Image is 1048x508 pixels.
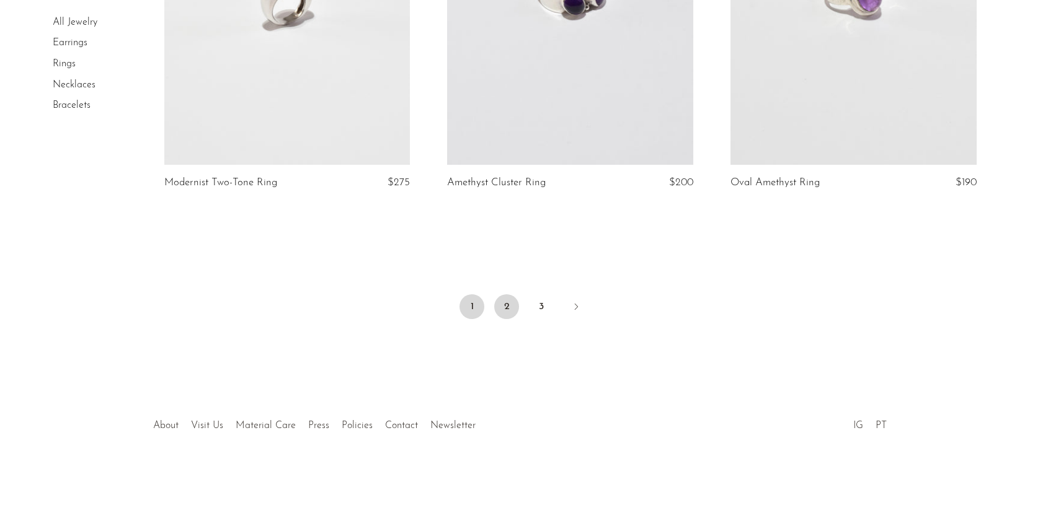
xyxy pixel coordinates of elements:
a: Policies [342,421,373,431]
a: Earrings [53,38,87,48]
span: 1 [460,294,484,319]
a: Amethyst Cluster Ring [447,177,546,188]
a: Material Care [236,421,296,431]
a: All Jewelry [53,17,97,27]
ul: Quick links [147,411,482,434]
a: IG [853,421,863,431]
a: PT [876,421,887,431]
a: Press [308,421,329,431]
span: $190 [956,177,977,188]
a: Next [564,294,588,322]
span: $275 [388,177,410,188]
a: 2 [494,294,519,319]
a: Necklaces [53,80,95,90]
a: Visit Us [191,421,223,431]
a: 3 [529,294,554,319]
a: Rings [53,59,76,69]
span: $200 [669,177,693,188]
ul: Social Medias [847,411,893,434]
a: Contact [385,421,418,431]
a: Oval Amethyst Ring [730,177,820,188]
a: Modernist Two-Tone Ring [164,177,277,188]
a: Bracelets [53,100,91,110]
a: About [153,421,179,431]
